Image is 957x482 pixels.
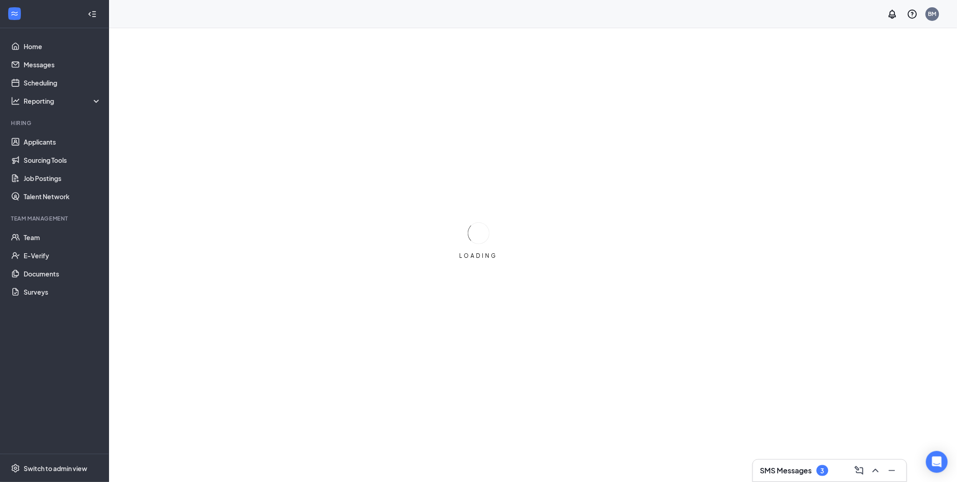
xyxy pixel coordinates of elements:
button: Minimize [885,463,899,478]
button: ChevronUp [868,463,883,478]
a: Talent Network [24,187,101,206]
a: Surveys [24,283,101,301]
div: Hiring [11,119,99,127]
a: Documents [24,265,101,283]
a: Sourcing Tools [24,151,101,169]
div: BM [928,10,937,18]
a: E-Verify [24,246,101,265]
a: Applicants [24,133,101,151]
div: Team Management [11,215,99,222]
button: ComposeMessage [852,463,867,478]
div: Reporting [24,96,102,105]
svg: Minimize [887,465,897,476]
a: Scheduling [24,74,101,92]
svg: WorkstreamLogo [10,9,19,18]
a: Job Postings [24,169,101,187]
svg: Analysis [11,96,20,105]
a: Team [24,228,101,246]
div: LOADING [456,252,501,260]
div: Switch to admin view [24,464,87,473]
svg: ComposeMessage [854,465,865,476]
h3: SMS Messages [760,466,812,476]
svg: Notifications [887,9,898,20]
svg: Settings [11,464,20,473]
svg: QuestionInfo [907,9,918,20]
div: Open Intercom Messenger [926,451,948,473]
svg: Collapse [88,10,97,19]
svg: ChevronUp [870,465,881,476]
a: Messages [24,55,101,74]
a: Home [24,37,101,55]
div: 3 [821,467,824,475]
